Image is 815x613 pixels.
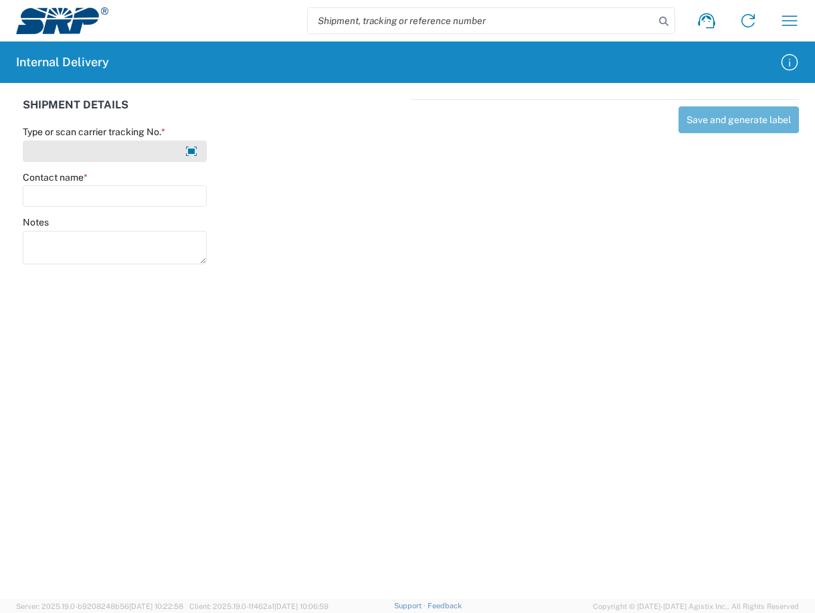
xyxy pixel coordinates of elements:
[23,99,404,126] div: SHIPMENT DETAILS
[189,602,329,610] span: Client: 2025.19.0-1f462a1
[16,7,108,34] img: srp
[593,600,799,612] span: Copyright © [DATE]-[DATE] Agistix Inc., All Rights Reserved
[23,216,49,228] label: Notes
[16,54,109,70] h2: Internal Delivery
[129,602,183,610] span: [DATE] 10:22:58
[16,602,183,610] span: Server: 2025.19.0-b9208248b56
[23,171,88,183] label: Contact name
[428,602,462,610] a: Feedback
[308,8,654,33] input: Shipment, tracking or reference number
[274,602,329,610] span: [DATE] 10:06:59
[23,126,165,138] label: Type or scan carrier tracking No.
[394,602,428,610] a: Support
